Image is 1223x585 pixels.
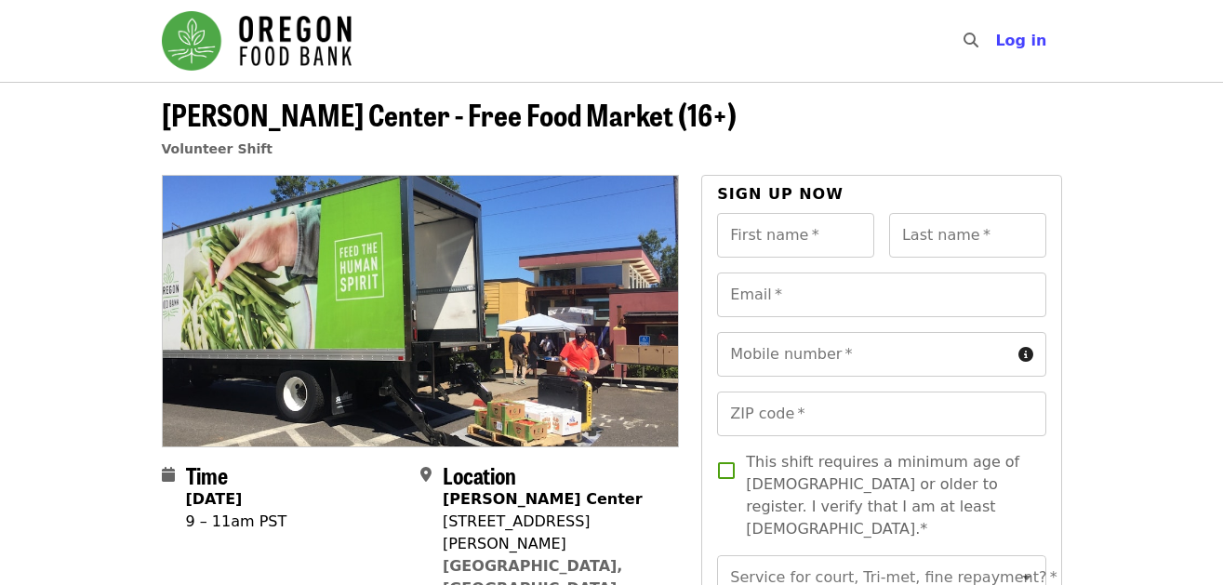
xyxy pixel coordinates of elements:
[186,459,228,491] span: Time
[163,176,679,445] img: Ortiz Center - Free Food Market (16+) organized by Oregon Food Bank
[717,332,1010,377] input: Mobile number
[186,490,243,508] strong: [DATE]
[717,273,1045,317] input: Email
[443,511,664,555] div: [STREET_ADDRESS][PERSON_NAME]
[717,185,844,203] span: Sign up now
[746,451,1030,540] span: This shift requires a minimum age of [DEMOGRAPHIC_DATA] or older to register. I verify that I am ...
[443,490,643,508] strong: [PERSON_NAME] Center
[162,466,175,484] i: calendar icon
[889,213,1046,258] input: Last name
[964,32,978,49] i: search icon
[420,466,432,484] i: map-marker-alt icon
[162,11,352,71] img: Oregon Food Bank - Home
[1018,346,1033,364] i: circle-info icon
[995,32,1046,49] span: Log in
[443,459,516,491] span: Location
[980,22,1061,60] button: Log in
[162,141,273,156] a: Volunteer Shift
[162,92,737,136] span: [PERSON_NAME] Center - Free Food Market (16+)
[717,392,1045,436] input: ZIP code
[186,511,287,533] div: 9 – 11am PST
[717,213,874,258] input: First name
[990,19,1004,63] input: Search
